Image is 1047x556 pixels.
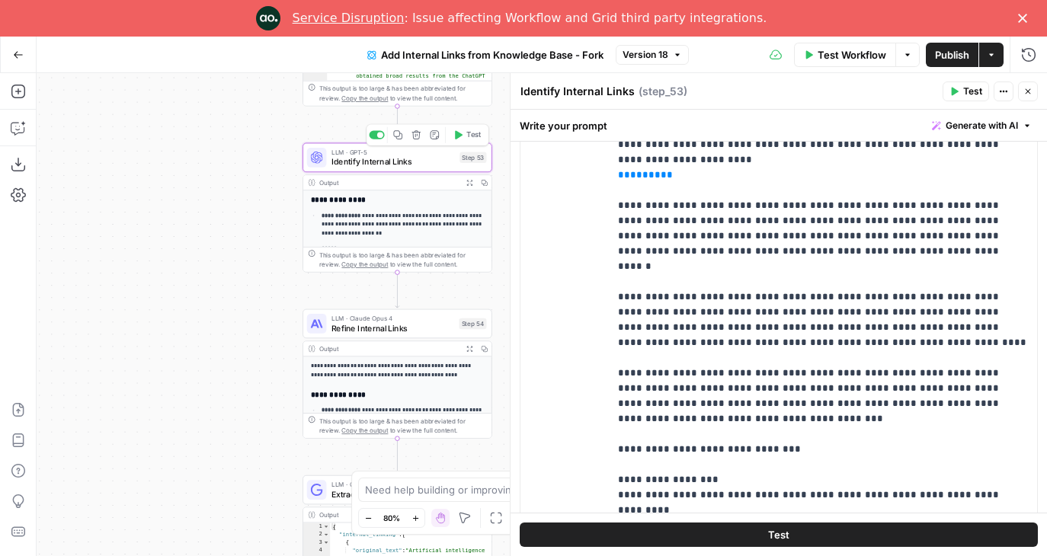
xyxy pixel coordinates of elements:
[459,152,486,163] div: Step 53
[323,538,330,546] span: Toggle code folding, rows 3 through 6
[319,416,487,436] div: This output is too large & has been abbreviated for review. to view the full content.
[331,322,454,334] span: Refine Internal Links
[319,84,487,104] div: This output is too large & has been abbreviated for review. to view the full content.
[946,119,1018,133] span: Generate with AI
[623,48,668,62] span: Version 18
[383,512,400,524] span: 80%
[331,313,454,323] span: LLM · Claude Opus 4
[358,43,613,67] button: Add Internal Links from Knowledge Base - Fork
[935,47,969,62] span: Publish
[303,531,330,538] div: 2
[768,527,789,542] span: Test
[331,155,455,168] span: Identify Internal Links
[319,510,459,520] div: Output
[303,522,330,530] div: 1
[256,6,280,30] img: Profile image for Engineering
[293,11,767,26] div: : Issue affecting Workflow and Grid third party integrations.
[331,488,455,500] span: Extract Internal Linking
[520,84,635,99] textarea: Identify Internal Links
[520,522,1038,547] button: Test
[331,479,455,489] span: LLM · Gemini 2.5 Pro
[341,94,388,102] span: Copy the output
[395,273,399,308] g: Edge from step_53 to step_54
[926,43,978,67] button: Publish
[341,260,388,268] span: Copy the output
[323,531,330,538] span: Toggle code folding, rows 2 through 63
[818,47,886,62] span: Test Workflow
[926,116,1038,136] button: Generate with AI
[323,522,330,530] span: Toggle code folding, rows 1 through 64
[963,85,982,98] span: Test
[943,81,989,101] button: Test
[395,106,399,142] g: Edge from step_52 to step_53
[616,45,689,65] button: Version 18
[639,84,687,99] span: ( step_53 )
[1018,14,1033,23] div: Close
[511,110,1047,141] div: Write your prompt
[395,439,399,475] g: Edge from step_54 to step_55
[341,427,388,434] span: Copy the output
[319,344,459,353] div: Output
[293,11,405,25] a: Service Disruption
[303,538,330,546] div: 3
[319,177,459,187] div: Output
[794,43,895,67] button: Test Workflow
[459,318,486,329] div: Step 54
[381,47,604,62] span: Add Internal Links from Knowledge Base - Fork
[319,250,487,270] div: This output is too large & has been abbreviated for review. to view the full content.
[331,147,455,157] span: LLM · GPT-5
